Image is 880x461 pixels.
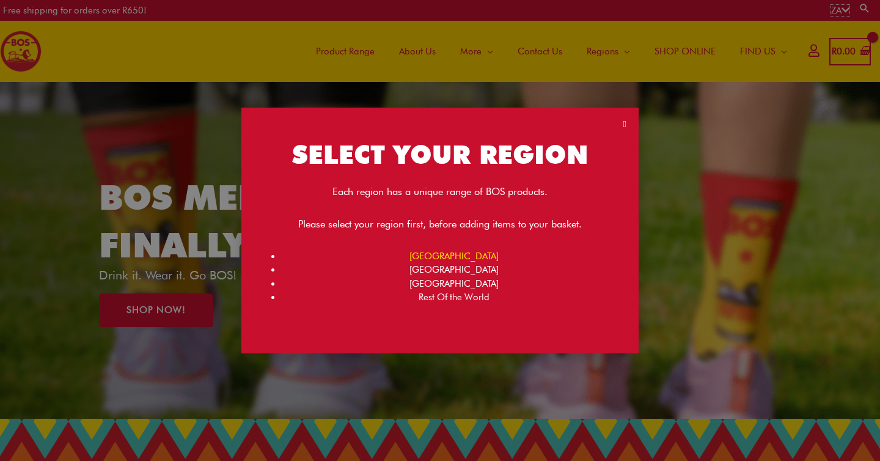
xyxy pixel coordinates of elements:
[409,278,499,289] a: [GEOGRAPHIC_DATA]
[254,184,626,199] p: Each region has a unique range of BOS products.
[409,251,499,262] a: [GEOGRAPHIC_DATA]
[409,264,499,275] a: [GEOGRAPHIC_DATA]
[623,120,626,129] a: Close
[254,138,626,172] h2: SELECT YOUR REGION
[254,249,626,304] nav: Menu
[419,292,490,303] a: Rest Of the World
[254,216,626,232] p: Please select your region first, before adding items to your basket.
